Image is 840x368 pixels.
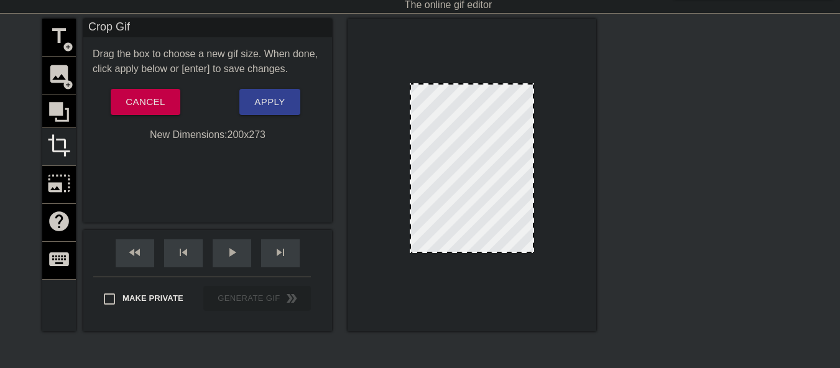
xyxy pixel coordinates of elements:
span: Make Private [122,292,183,305]
span: skip_next [273,245,288,260]
div: New Dimensions: 200 x 273 [83,127,332,142]
span: Apply [254,94,285,110]
div: Drag the box to choose a new gif size. When done, click apply below or [enter] to save changes. [83,47,332,76]
span: Cancel [126,94,165,110]
button: Apply [239,89,300,115]
span: play_arrow [224,245,239,260]
span: fast_rewind [127,245,142,260]
button: Cancel [111,89,180,115]
span: crop [47,134,71,157]
span: skip_previous [176,245,191,260]
div: Crop Gif [83,19,332,37]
